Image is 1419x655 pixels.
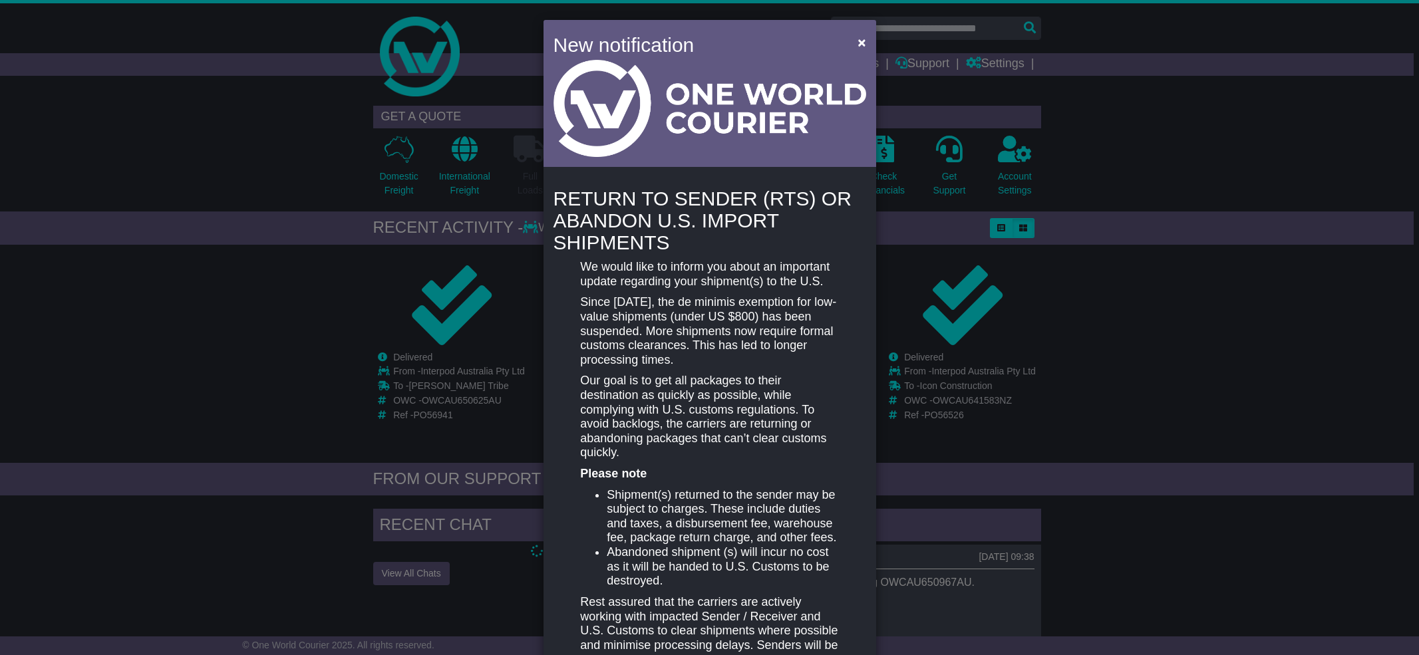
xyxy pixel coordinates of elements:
p: Since [DATE], the de minimis exemption for low-value shipments (under US $800) has been suspended... [580,295,838,367]
img: Light [553,60,866,157]
h4: RETURN TO SENDER (RTS) OR ABANDON U.S. IMPORT SHIPMENTS [553,188,866,253]
span: × [858,35,866,50]
li: Shipment(s) returned to the sender may be subject to charges. These include duties and taxes, a d... [607,488,838,545]
strong: Please note [580,467,647,480]
p: We would like to inform you about an important update regarding your shipment(s) to the U.S. [580,260,838,289]
li: Abandoned shipment (s) will incur no cost as it will be handed to U.S. Customs to be destroyed. [607,545,838,589]
p: Our goal is to get all packages to their destination as quickly as possible, while complying with... [580,374,838,460]
h4: New notification [553,30,839,60]
button: Close [851,29,872,56]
